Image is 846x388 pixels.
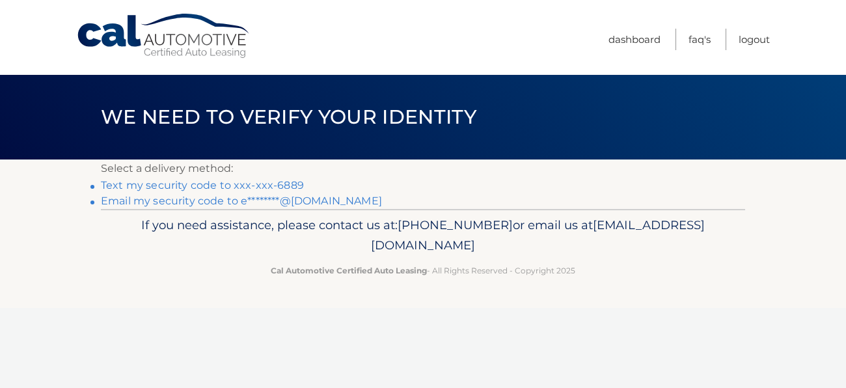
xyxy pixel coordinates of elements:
[76,13,252,59] a: Cal Automotive
[271,266,427,275] strong: Cal Automotive Certified Auto Leasing
[739,29,770,50] a: Logout
[101,159,745,178] p: Select a delivery method:
[689,29,711,50] a: FAQ's
[109,264,737,277] p: - All Rights Reserved - Copyright 2025
[101,179,304,191] a: Text my security code to xxx-xxx-6889
[101,195,382,207] a: Email my security code to e********@[DOMAIN_NAME]
[398,217,513,232] span: [PHONE_NUMBER]
[109,215,737,256] p: If you need assistance, please contact us at: or email us at
[608,29,661,50] a: Dashboard
[101,105,476,129] span: We need to verify your identity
